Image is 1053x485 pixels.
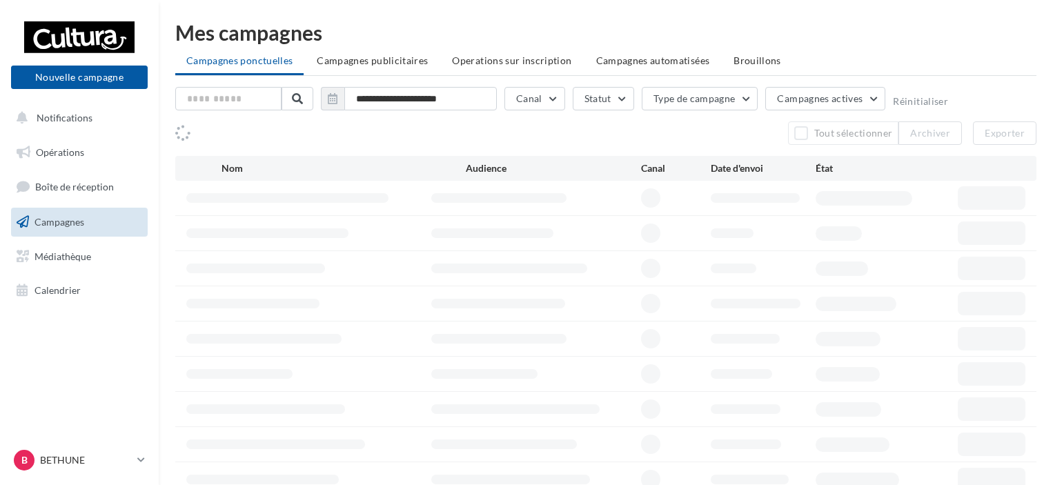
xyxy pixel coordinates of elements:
button: Canal [504,87,565,110]
span: Operations sur inscription [452,55,571,66]
span: Calendrier [35,284,81,296]
span: Campagnes [35,216,84,228]
span: Boîte de réception [35,181,114,192]
span: Campagnes actives [777,92,863,104]
span: Notifications [37,112,92,123]
div: Audience [466,161,640,175]
a: Calendrier [8,276,150,305]
button: Campagnes actives [765,87,885,110]
button: Statut [573,87,634,110]
button: Type de campagne [642,87,758,110]
div: Date d'envoi [711,161,816,175]
a: B BETHUNE [11,447,148,473]
button: Exporter [973,121,1036,145]
span: B [21,453,28,467]
span: Campagnes automatisées [596,55,710,66]
div: Nom [222,161,466,175]
span: Brouillons [734,55,781,66]
button: Notifications [8,103,145,132]
a: Campagnes [8,208,150,237]
div: État [816,161,921,175]
a: Boîte de réception [8,172,150,201]
span: Campagnes publicitaires [317,55,428,66]
button: Réinitialiser [893,96,948,107]
a: Opérations [8,138,150,167]
button: Tout sélectionner [788,121,898,145]
button: Nouvelle campagne [11,66,148,89]
span: Médiathèque [35,250,91,261]
button: Archiver [898,121,962,145]
a: Médiathèque [8,242,150,271]
div: Mes campagnes [175,22,1036,43]
span: Opérations [36,146,84,158]
div: Canal [641,161,711,175]
p: BETHUNE [40,453,132,467]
